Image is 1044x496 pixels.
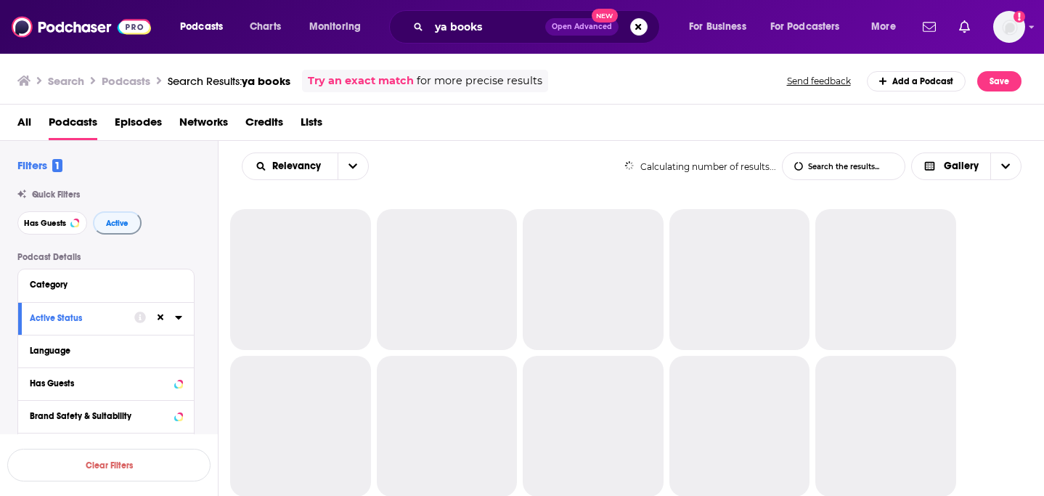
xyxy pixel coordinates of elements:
button: Clear Filters [7,449,211,481]
svg: Add a profile image [1014,11,1025,23]
span: Quick Filters [32,190,80,200]
input: Search podcasts, credits, & more... [429,15,545,38]
div: Category [30,280,173,290]
button: Show profile menu [993,11,1025,43]
span: Charts [250,17,281,37]
div: Search podcasts, credits, & more... [403,10,674,44]
button: Choose View [911,153,1022,180]
button: Active Status [30,309,134,327]
span: ya books [242,74,290,88]
button: Open AdvancedNew [545,18,619,36]
button: open menu [761,15,861,38]
span: For Podcasters [770,17,840,37]
a: Networks [179,110,228,140]
a: Credits [245,110,283,140]
a: Lists [301,110,322,140]
div: Calculating number of results... [624,161,776,172]
button: Active [93,211,142,235]
a: Show notifications dropdown [953,15,976,39]
span: Has Guests [24,219,66,227]
button: open menu [861,15,914,38]
button: Has Guests [17,211,87,235]
button: Save [977,71,1021,92]
button: Has Guests [30,374,182,392]
span: Podcasts [180,17,223,37]
span: New [592,9,618,23]
h3: Podcasts [102,74,150,88]
button: open menu [338,153,368,179]
button: Send feedback [783,75,855,87]
a: Charts [240,15,290,38]
button: Brand Safety & Suitability [30,407,182,425]
span: For Business [689,17,746,37]
div: Search Results: [168,74,290,88]
span: 1 [52,159,62,172]
a: Show notifications dropdown [917,15,942,39]
img: User Profile [993,11,1025,43]
button: Category [30,275,182,293]
h2: Choose List sort [242,153,369,180]
div: Language [30,346,173,356]
button: Language [30,341,182,359]
a: All [17,110,31,140]
button: open menu [299,15,380,38]
h2: Filters [17,158,62,172]
div: Has Guests [30,378,170,389]
span: Gallery [944,161,979,171]
a: Podcasts [49,110,97,140]
a: Add a Podcast [867,71,966,92]
span: Active [106,219,129,227]
div: Brand Safety & Suitability [30,411,170,421]
a: Search Results:ya books [168,74,290,88]
span: Logged in as kkneafsey [993,11,1025,43]
h3: Search [48,74,84,88]
span: for more precise results [417,73,542,89]
a: Try an exact match [308,73,414,89]
button: open menu [679,15,764,38]
span: Open Advanced [552,23,612,31]
p: Podcast Details [17,252,195,262]
button: open menu [242,161,338,171]
a: Episodes [115,110,162,140]
img: Podchaser - Follow, Share and Rate Podcasts [12,13,151,41]
span: More [871,17,896,37]
button: open menu [170,15,242,38]
div: Active Status [30,313,125,323]
span: Monitoring [309,17,361,37]
span: Relevancy [272,161,326,171]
